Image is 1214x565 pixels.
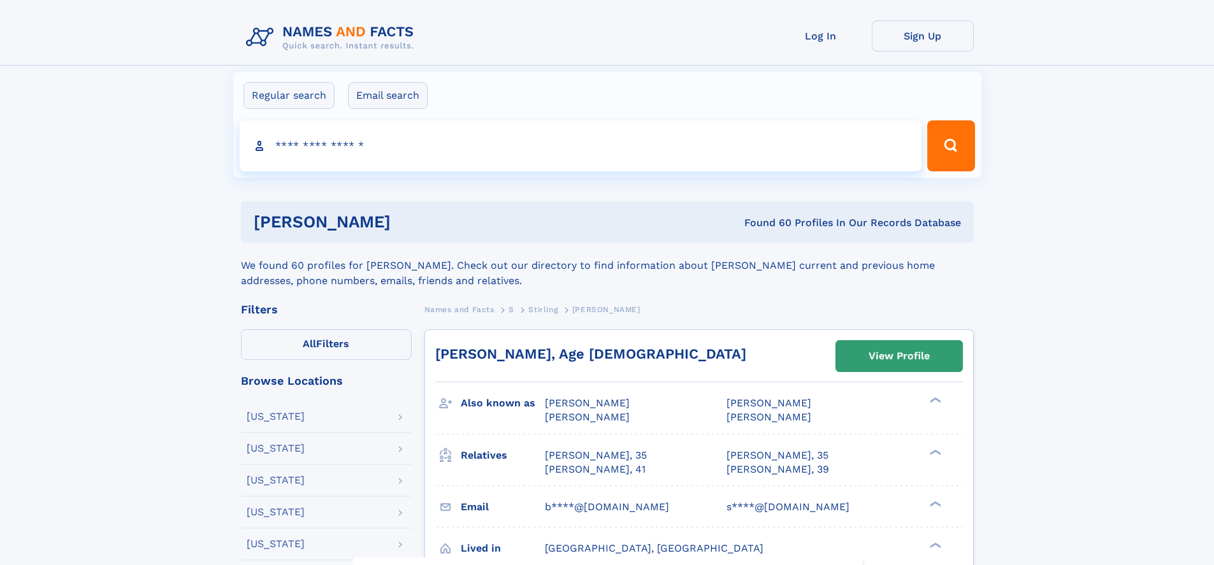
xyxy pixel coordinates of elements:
[303,338,316,350] span: All
[572,305,640,314] span: [PERSON_NAME]
[528,305,558,314] span: Stirling
[461,538,545,559] h3: Lived in
[567,216,961,230] div: Found 60 Profiles In Our Records Database
[348,82,428,109] label: Email search
[927,541,942,549] div: ❯
[435,346,746,362] a: [PERSON_NAME], Age [DEMOGRAPHIC_DATA]
[726,462,829,476] a: [PERSON_NAME], 39
[243,82,335,109] label: Regular search
[927,120,974,171] button: Search Button
[927,396,942,404] div: ❯
[726,411,811,423] span: [PERSON_NAME]
[545,542,763,554] span: [GEOGRAPHIC_DATA], [GEOGRAPHIC_DATA]
[254,214,568,230] h1: [PERSON_NAME]
[247,411,305,422] div: [US_STATE]
[509,305,514,314] span: S
[545,448,647,462] a: [PERSON_NAME], 35
[545,397,630,409] span: [PERSON_NAME]
[836,341,962,371] a: View Profile
[241,243,974,289] div: We found 60 profiles for [PERSON_NAME]. Check out our directory to find information about [PERSON...
[424,301,495,317] a: Names and Facts
[241,329,412,360] label: Filters
[247,475,305,485] div: [US_STATE]
[726,397,811,409] span: [PERSON_NAME]
[240,120,922,171] input: search input
[247,507,305,517] div: [US_STATE]
[927,448,942,456] div: ❯
[770,20,872,52] a: Log In
[247,539,305,549] div: [US_STATE]
[872,20,974,52] a: Sign Up
[509,301,514,317] a: S
[545,411,630,423] span: [PERSON_NAME]
[461,496,545,518] h3: Email
[241,375,412,387] div: Browse Locations
[528,301,558,317] a: Stirling
[241,304,412,315] div: Filters
[927,499,942,508] div: ❯
[247,443,305,454] div: [US_STATE]
[869,341,930,371] div: View Profile
[461,445,545,466] h3: Relatives
[726,448,828,462] a: [PERSON_NAME], 35
[461,392,545,414] h3: Also known as
[545,462,646,476] a: [PERSON_NAME], 41
[241,20,424,55] img: Logo Names and Facts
